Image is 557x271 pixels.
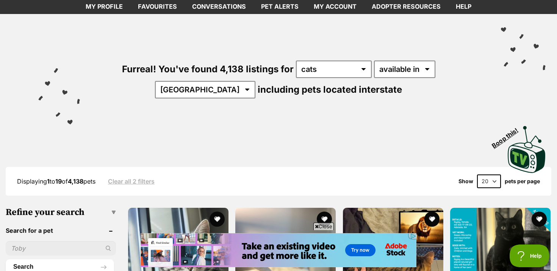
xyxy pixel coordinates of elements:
iframe: Advertisement [141,233,416,267]
iframe: Help Scout Beacon - Open [510,245,549,267]
input: Toby [6,241,116,255]
button: favourite [317,212,332,227]
label: pets per page [505,178,540,184]
span: including pets located interstate [258,84,402,95]
h3: Refine your search [6,207,116,218]
img: PetRescue TV logo [508,126,546,173]
strong: 19 [55,178,62,185]
button: favourite [209,212,224,227]
span: Close [313,223,334,230]
span: Displaying to of pets [17,178,95,185]
strong: 1 [47,178,50,185]
header: Search for a pet [6,227,116,234]
span: Furreal! You've found 4,138 listings for [122,64,294,75]
a: Clear all 2 filters [108,178,155,185]
span: Show [458,178,473,184]
button: favourite [424,212,439,227]
button: favourite [532,212,547,227]
strong: 4,138 [68,178,83,185]
span: Boop this! [491,122,526,149]
a: Boop this! [508,119,546,174]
